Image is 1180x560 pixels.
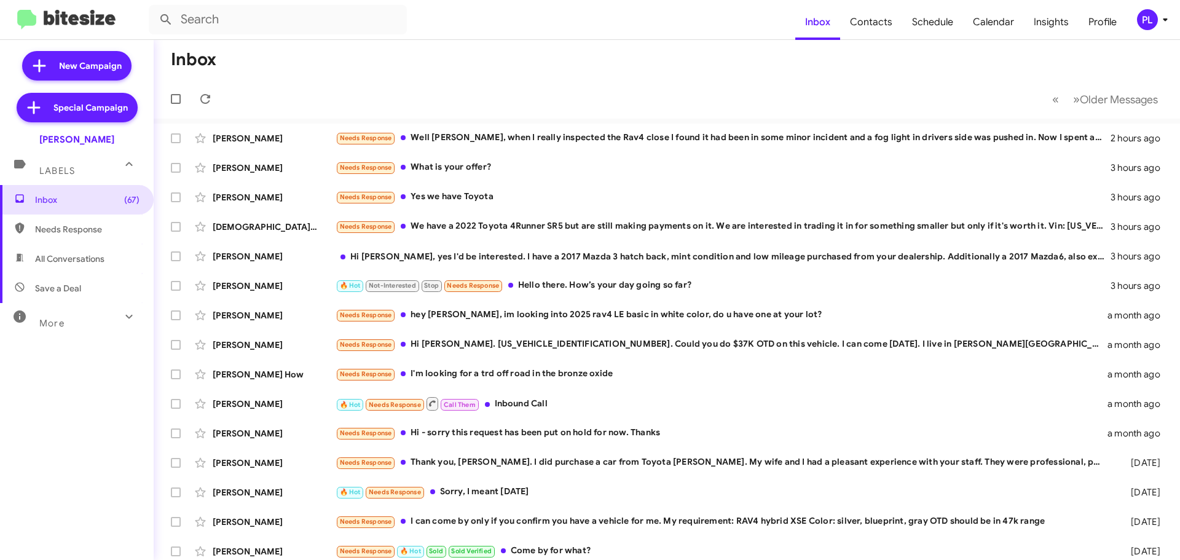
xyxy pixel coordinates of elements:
span: Older Messages [1080,93,1158,106]
span: Needs Response [340,223,392,231]
h1: Inbox [171,50,216,69]
div: a month ago [1107,368,1170,381]
span: Needs Response [340,518,392,526]
div: I'm looking for a trd off road in the bronze oxide [336,367,1107,381]
div: Hello there. How’s your day going so far? [336,278,1111,293]
div: [PERSON_NAME] [213,280,336,292]
div: Well [PERSON_NAME], when I really inspected the Rav4 close I found it had been in some minor inci... [336,131,1111,145]
div: [PERSON_NAME] [213,162,336,174]
div: [PERSON_NAME] [213,398,336,410]
div: [PERSON_NAME] [213,309,336,321]
span: Needs Response [35,223,140,235]
span: Needs Response [340,193,392,201]
span: Needs Response [340,429,392,437]
span: Needs Response [369,401,421,409]
span: « [1052,92,1059,107]
span: Save a Deal [35,282,81,294]
a: Schedule [902,4,963,40]
span: Sold Verified [451,547,492,555]
span: Needs Response [447,282,499,290]
div: hey [PERSON_NAME], im looking into 2025 rav4 LE basic in white color, do u have one at your lot? [336,308,1107,322]
span: All Conversations [35,253,104,265]
span: Needs Response [369,488,421,496]
div: 3 hours ago [1111,162,1170,174]
div: Thank you, [PERSON_NAME]. I did purchase a car from Toyota [PERSON_NAME]. My wife and I had a ple... [336,455,1111,470]
div: [PERSON_NAME] How [213,368,336,381]
div: [DATE] [1111,545,1170,558]
div: a month ago [1107,309,1170,321]
span: Needs Response [340,370,392,378]
div: [PERSON_NAME] [213,191,336,203]
a: Insights [1024,4,1079,40]
span: More [39,318,65,329]
div: Yes we have Toyota [336,190,1111,204]
span: Stop [424,282,439,290]
div: [PERSON_NAME] [213,250,336,262]
a: Calendar [963,4,1024,40]
div: [PERSON_NAME] [39,133,114,146]
span: Labels [39,165,75,176]
div: [DATE] [1111,516,1170,528]
div: Hi [PERSON_NAME], yes I'd be interested. I have a 2017 Mazda 3 hatch back, mint condition and low... [336,250,1111,262]
span: Call Them [444,401,476,409]
div: [DATE] [1111,486,1170,499]
div: [PERSON_NAME] [213,427,336,440]
div: 2 hours ago [1111,132,1170,144]
div: Come by for what? [336,544,1111,558]
div: a month ago [1107,427,1170,440]
a: Special Campaign [17,93,138,122]
div: [PERSON_NAME] [213,545,336,558]
input: Search [149,5,407,34]
div: 3 hours ago [1111,250,1170,262]
button: Next [1066,87,1165,112]
span: New Campaign [59,60,122,72]
div: 3 hours ago [1111,221,1170,233]
div: [DATE] [1111,457,1170,469]
span: Needs Response [340,134,392,142]
div: 3 hours ago [1111,191,1170,203]
div: [PERSON_NAME] [213,457,336,469]
div: [PERSON_NAME] [213,132,336,144]
div: [PERSON_NAME] [213,339,336,351]
div: Inbound Call [336,396,1107,411]
span: Sold [429,547,443,555]
div: a month ago [1107,398,1170,410]
span: Not-Interested [369,282,416,290]
span: Contacts [840,4,902,40]
div: 3 hours ago [1111,280,1170,292]
span: (67) [124,194,140,206]
span: Needs Response [340,341,392,349]
span: 🔥 Hot [400,547,421,555]
div: What is your offer? [336,160,1111,175]
span: 🔥 Hot [340,282,361,290]
button: PL [1127,9,1166,30]
div: a month ago [1107,339,1170,351]
div: Hi - sorry this request has been put on hold for now. Thanks [336,426,1107,440]
a: Inbox [795,4,840,40]
div: We have a 2022 Toyota 4Runner SR5 but are still making payments on it. We are interested in tradi... [336,219,1111,234]
span: Needs Response [340,547,392,555]
span: 🔥 Hot [340,488,361,496]
span: » [1073,92,1080,107]
div: [DEMOGRAPHIC_DATA][PERSON_NAME] [213,221,336,233]
div: I can come by only if you confirm you have a vehicle for me. My requirement: RAV4 hybrid XSE Colo... [336,515,1111,529]
nav: Page navigation example [1045,87,1165,112]
div: Sorry, I meant [DATE] [336,485,1111,499]
div: [PERSON_NAME] [213,516,336,528]
span: Inbox [35,194,140,206]
a: New Campaign [22,51,132,81]
span: Needs Response [340,311,392,319]
span: 🔥 Hot [340,401,361,409]
a: Profile [1079,4,1127,40]
span: Needs Response [340,164,392,172]
div: [PERSON_NAME] [213,486,336,499]
span: Special Campaign [53,101,128,114]
button: Previous [1045,87,1066,112]
div: Hi [PERSON_NAME]. [US_VEHICLE_IDENTIFICATION_NUMBER]. Could you do $37K OTD on this vehicle. I ca... [336,337,1107,352]
span: Needs Response [340,459,392,467]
